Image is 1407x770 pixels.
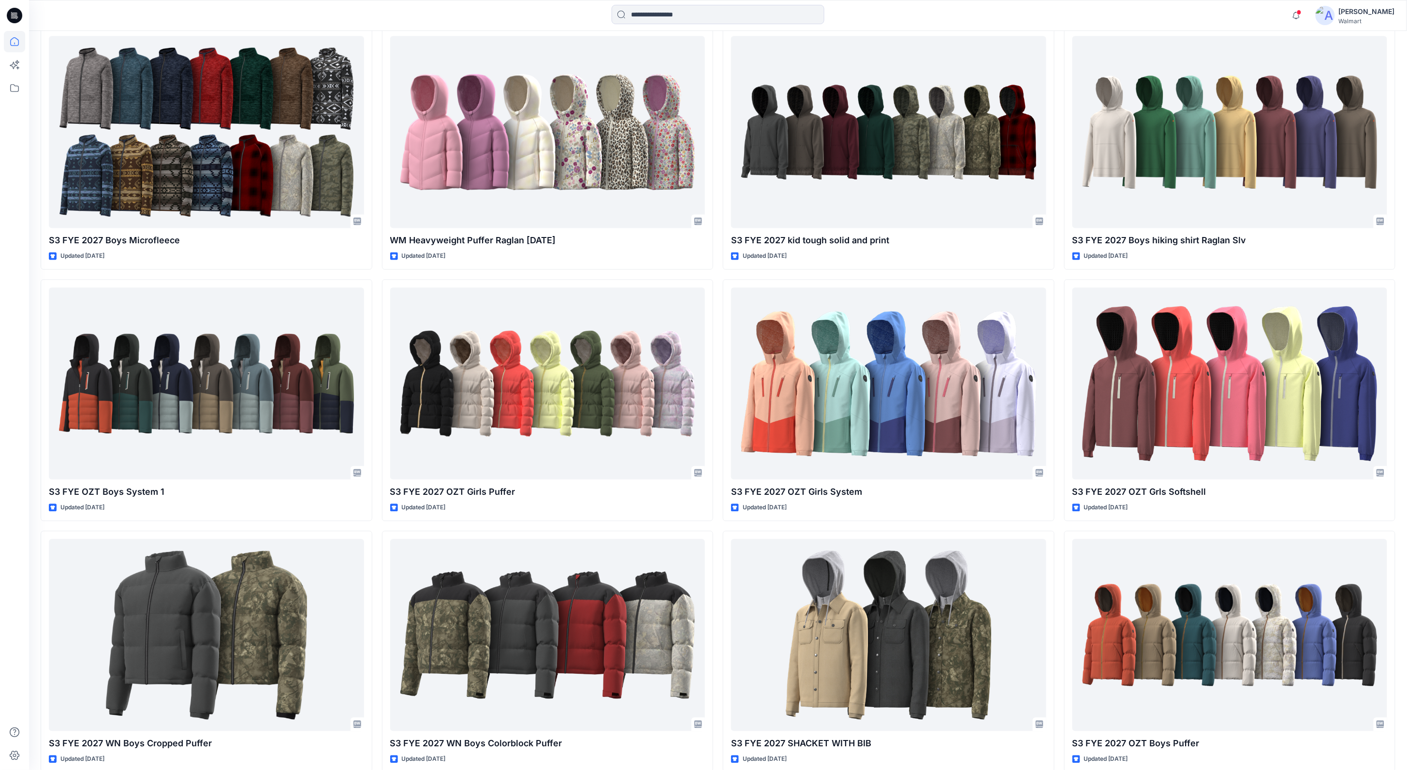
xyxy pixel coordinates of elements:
p: Updated [DATE] [402,503,446,513]
a: S3 FYE 2027 kid tough solid and print [731,36,1046,228]
p: Updated [DATE] [60,755,104,765]
p: Updated [DATE] [743,503,787,513]
p: S3 FYE 2027 SHACKET WITH BIB [731,737,1046,751]
p: Updated [DATE] [1084,755,1128,765]
a: S3 FYE 2027 WN Boys Colorblock Puffer [390,539,705,731]
p: Updated [DATE] [743,755,787,765]
p: Updated [DATE] [743,252,787,262]
a: S3 FYE OZT Boys System 1 [49,288,364,480]
a: S3 FYE 2027 Boys Microfleece [49,36,364,228]
p: S3 FYE 2027 OZT Girls Puffer [390,486,705,499]
p: Updated [DATE] [402,252,446,262]
p: S3 FYE 2027 WN Boys Colorblock Puffer [390,737,705,751]
p: S3 FYE 2027 WN Boys Cropped Puffer [49,737,364,751]
p: S3 FYE 2027 OZT Boys Puffer [1072,737,1388,751]
a: S3 FYE 2027 OZT Girls System [731,288,1046,480]
a: S3 FYE 2027 Boys hiking shirt Raglan Slv [1072,36,1388,228]
p: S3 FYE 2027 OZT Girls System [731,486,1046,499]
p: Updated [DATE] [402,755,446,765]
a: S3 FYE 2027 SHACKET WITH BIB [731,539,1046,731]
p: S3 FYE 2027 kid tough solid and print [731,234,1046,248]
a: WM Heavyweight Puffer Raglan 09.15.25 [390,36,705,228]
div: Walmart [1339,17,1395,25]
a: S3 FYE 2027 OZT Grls Softshell [1072,288,1388,480]
a: S3 FYE 2027 WN Boys Cropped Puffer [49,539,364,731]
div: [PERSON_NAME] [1339,6,1395,17]
p: S3 FYE 2027 Boys hiking shirt Raglan Slv [1072,234,1388,248]
p: S3 FYE 2027 Boys Microfleece [49,234,364,248]
img: avatar [1316,6,1335,25]
p: Updated [DATE] [1084,503,1128,513]
p: Updated [DATE] [1084,252,1128,262]
a: S3 FYE 2027 OZT Girls Puffer [390,288,705,480]
a: S3 FYE 2027 OZT Boys Puffer [1072,539,1388,731]
p: Updated [DATE] [60,503,104,513]
p: S3 FYE 2027 OZT Grls Softshell [1072,486,1388,499]
p: S3 FYE OZT Boys System 1 [49,486,364,499]
p: WM Heavyweight Puffer Raglan [DATE] [390,234,705,248]
p: Updated [DATE] [60,252,104,262]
